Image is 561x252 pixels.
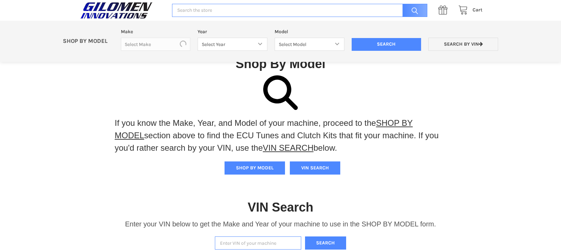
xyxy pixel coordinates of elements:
[248,199,313,215] h1: VIN Search
[78,56,483,72] h1: Shop By Model
[78,2,165,19] a: GILOMEN INNOVATIONS
[78,2,154,19] img: GILOMEN INNOVATIONS
[290,161,340,175] button: VIN SEARCH
[125,219,436,229] p: Enter your VIN below to get the Make and Year of your machine to use in the SHOP BY MODEL form.
[198,28,267,35] label: Year
[399,4,427,17] input: Search
[263,143,314,152] a: VIN SEARCH
[455,6,483,15] a: Cart
[473,7,483,13] span: Cart
[305,236,346,250] button: Search
[115,117,446,154] p: If you know the Make, Year, and Model of your machine, proceed to the section above to find the E...
[115,118,413,140] a: SHOP BY MODEL
[172,4,427,17] input: Search the store
[275,28,344,35] label: Model
[225,161,285,175] button: SHOP BY MODEL
[428,38,498,51] a: Search by VIN
[59,38,117,45] p: SHOP BY MODEL
[215,236,301,250] input: Enter VIN of your machine
[352,38,421,51] input: Search
[121,28,191,35] label: Make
